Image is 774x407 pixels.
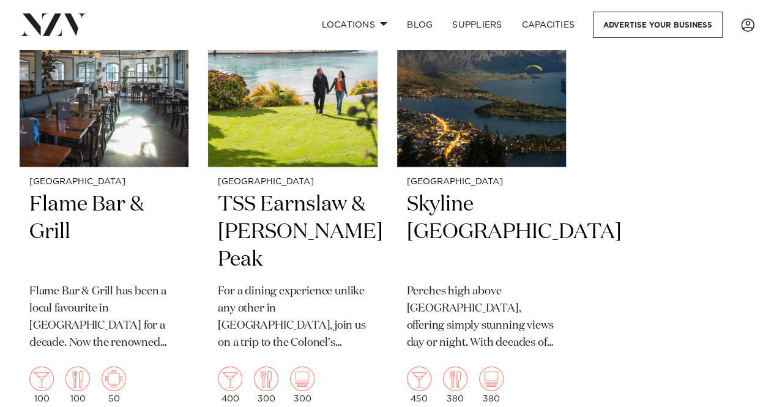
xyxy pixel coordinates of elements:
[65,367,90,403] div: 100
[102,367,126,403] div: 50
[407,191,556,274] h2: Skyline [GEOGRAPHIC_DATA]
[29,367,54,403] div: 100
[218,191,367,274] h2: TSS Earnslaw & [PERSON_NAME] Peak
[29,367,54,391] img: cocktail.png
[254,367,278,403] div: 300
[218,283,367,352] p: For a dining experience unlike any other in [GEOGRAPHIC_DATA], join us on a trip to the Colonel’s...
[407,367,431,403] div: 450
[254,367,278,391] img: dining.png
[311,12,397,38] a: Locations
[593,12,723,38] a: Advertise your business
[29,191,179,274] h2: Flame Bar & Grill
[512,12,585,38] a: Capacities
[218,367,242,403] div: 400
[407,367,431,391] img: cocktail.png
[218,367,242,391] img: cocktail.png
[442,12,512,38] a: SUPPLIERS
[218,177,367,187] small: [GEOGRAPHIC_DATA]
[290,367,314,403] div: 300
[29,283,179,352] p: Flame Bar & Grill has been a local favourite in [GEOGRAPHIC_DATA] for a decade. Now the renowned ...
[290,367,314,391] img: theatre.png
[479,367,504,403] div: 380
[397,12,442,38] a: BLOG
[443,367,467,391] img: dining.png
[102,367,126,391] img: meeting.png
[20,13,86,35] img: nzv-logo.png
[479,367,504,391] img: theatre.png
[65,367,90,391] img: dining.png
[407,177,556,187] small: [GEOGRAPHIC_DATA]
[443,367,467,403] div: 380
[407,283,556,352] p: Perches high above [GEOGRAPHIC_DATA], offering simply stunning views day or night. With decades o...
[29,177,179,187] small: [GEOGRAPHIC_DATA]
